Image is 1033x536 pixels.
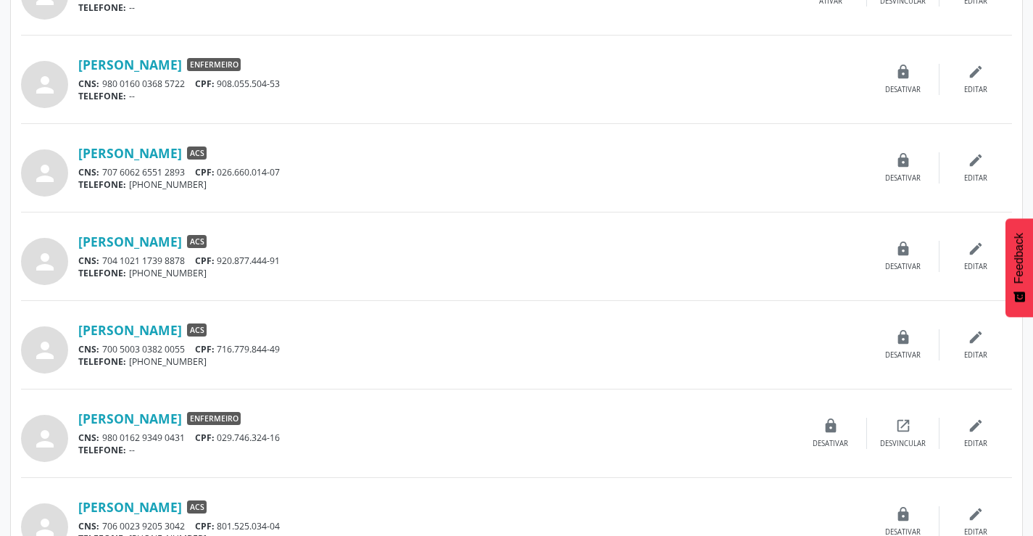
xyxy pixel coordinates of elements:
[964,350,987,360] div: Editar
[885,262,921,272] div: Desativar
[195,78,215,90] span: CPF:
[187,323,207,337] span: ACS
[78,432,795,444] div: 980 0162 9349 0431 029.746.324-16
[187,235,207,248] span: ACS
[895,152,911,168] i: lock
[78,78,99,90] span: CNS:
[823,418,839,434] i: lock
[78,57,182,73] a: [PERSON_NAME]
[964,85,987,95] div: Editar
[78,1,795,14] div: --
[78,520,99,532] span: CNS:
[968,418,984,434] i: edit
[187,500,207,514] span: ACS
[78,499,182,515] a: [PERSON_NAME]
[78,166,867,178] div: 707 6062 6551 2893 026.660.014-07
[32,249,58,275] i: person
[880,439,926,449] div: Desvincular
[195,166,215,178] span: CPF:
[32,160,58,186] i: person
[32,426,58,452] i: person
[195,255,215,267] span: CPF:
[195,520,215,532] span: CPF:
[78,234,182,250] a: [PERSON_NAME]
[78,145,182,161] a: [PERSON_NAME]
[968,64,984,80] i: edit
[32,72,58,98] i: person
[78,78,867,90] div: 980 0160 0368 5722 908.055.504-53
[78,343,99,355] span: CNS:
[964,173,987,184] div: Editar
[895,241,911,257] i: lock
[78,166,99,178] span: CNS:
[78,520,867,532] div: 706 0023 9205 3042 801.525.034-04
[187,58,241,71] span: Enfermeiro
[78,355,126,368] span: TELEFONE:
[78,90,126,102] span: TELEFONE:
[78,267,126,279] span: TELEFONE:
[1005,218,1033,317] button: Feedback - Mostrar pesquisa
[78,255,99,267] span: CNS:
[964,262,987,272] div: Editar
[78,343,867,355] div: 700 5003 0382 0055 716.779.844-49
[187,412,241,425] span: Enfermeiro
[885,85,921,95] div: Desativar
[78,322,182,338] a: [PERSON_NAME]
[187,147,207,160] span: ACS
[895,418,911,434] i: open_in_new
[195,343,215,355] span: CPF:
[895,329,911,345] i: lock
[964,439,987,449] div: Editar
[195,432,215,444] span: CPF:
[968,241,984,257] i: edit
[78,255,867,267] div: 704 1021 1739 8878 920.877.444-91
[78,178,126,191] span: TELEFONE:
[78,355,867,368] div: [PHONE_NUMBER]
[78,444,795,456] div: --
[885,173,921,184] div: Desativar
[78,444,126,456] span: TELEFONE:
[78,90,867,102] div: --
[78,267,867,279] div: [PHONE_NUMBER]
[78,411,182,426] a: [PERSON_NAME]
[32,337,58,363] i: person
[895,506,911,522] i: lock
[813,439,848,449] div: Desativar
[78,1,126,14] span: TELEFONE:
[78,178,867,191] div: [PHONE_NUMBER]
[1013,233,1026,284] span: Feedback
[78,432,99,444] span: CNS:
[885,350,921,360] div: Desativar
[968,506,984,522] i: edit
[968,329,984,345] i: edit
[968,152,984,168] i: edit
[895,64,911,80] i: lock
